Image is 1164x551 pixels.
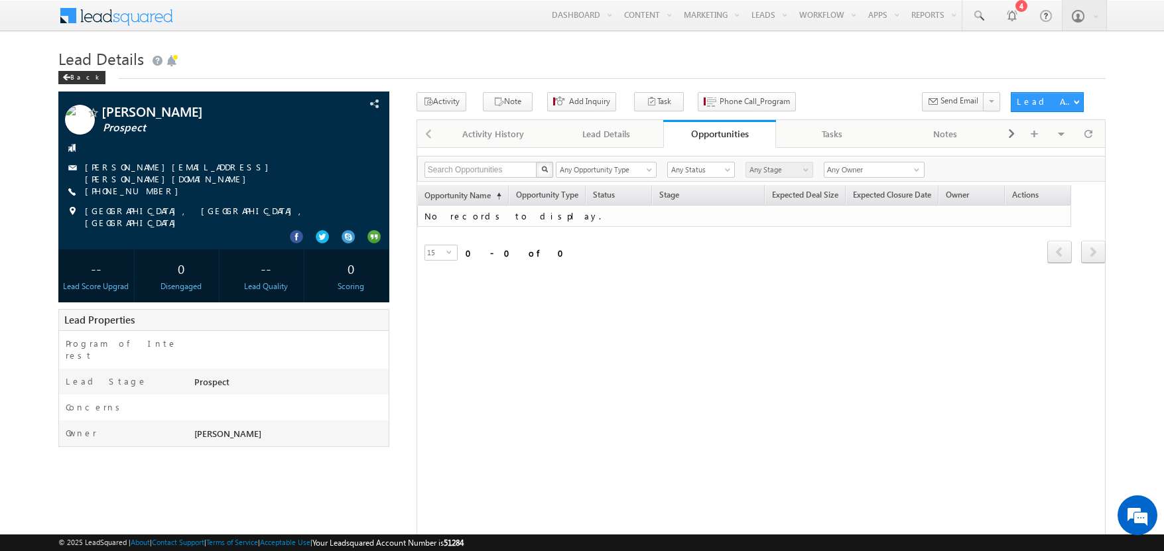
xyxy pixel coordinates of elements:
a: next [1081,242,1106,263]
a: Terms of Service [206,538,258,546]
div: -- [231,256,300,280]
div: Prospect [191,375,389,394]
span: Add Inquiry [569,95,610,107]
div: 0 - 0 of 0 [466,245,572,261]
a: Back [58,70,112,82]
span: Any Stage [746,164,809,176]
span: Send Email [940,95,978,107]
img: d_60004797649_company_0_60004797649 [23,70,56,87]
button: Lead Actions [1011,92,1084,112]
span: Any Opportunity Type [556,164,648,176]
div: Lead Details [561,126,651,142]
a: Show All Items [907,163,923,176]
div: Lead Actions [1017,95,1073,107]
span: [PHONE_NUMBER] [85,185,185,198]
a: [PERSON_NAME][EMAIL_ADDRESS][PERSON_NAME][DOMAIN_NAME] [85,161,275,184]
span: Expected Closure Date [853,190,931,200]
a: Stage [653,188,686,205]
div: 0 [316,256,385,280]
a: Any Status [667,162,735,178]
button: Activity [417,92,466,111]
img: Search [541,166,548,172]
em: Submit [194,408,241,426]
td: No records to display. [417,206,1072,227]
a: Contact Support [152,538,204,546]
button: Add Inquiry [547,92,616,111]
a: prev [1047,242,1072,263]
a: About [131,538,150,546]
a: Any Stage [745,162,813,178]
div: Leave a message [69,70,223,87]
a: Acceptable Use [260,538,310,546]
span: Actions [1005,188,1070,205]
span: Lead Properties [64,313,135,326]
a: Opportunities [663,120,776,148]
span: Phone Call_Program [720,95,790,107]
a: Expected Deal Size [765,188,845,205]
span: Lead Details [58,48,144,69]
div: Scoring [316,280,385,292]
a: Expected Closure Date [846,188,938,205]
div: Activity History [448,126,539,142]
textarea: Type your message and click 'Submit' [17,123,242,397]
div: -- [62,256,131,280]
button: Note [483,92,533,111]
span: [PERSON_NAME] [194,428,261,439]
div: Tasks [787,126,877,142]
img: Profile photo [65,105,95,139]
span: Opportunity Type [509,188,585,205]
span: select [446,249,457,255]
a: Lead Details [550,120,663,148]
div: Opportunities [673,127,766,140]
span: [GEOGRAPHIC_DATA], [GEOGRAPHIC_DATA], [GEOGRAPHIC_DATA] [85,205,356,229]
div: Disengaged [147,280,216,292]
a: Status [586,188,651,205]
span: Opportunity Name [424,190,491,200]
div: Notes [900,126,990,142]
div: Lead Score Upgrad [62,280,131,292]
span: 15 [425,245,446,260]
div: Lead Quality [231,280,300,292]
button: Phone Call_Program [698,92,796,111]
span: 51284 [444,538,464,548]
div: 0 [147,256,216,280]
span: Owner [946,190,969,200]
a: Any Opportunity Type [556,162,657,178]
label: Concerns [66,401,125,413]
div: Back [58,71,105,84]
button: Send Email [922,92,984,111]
a: Opportunity Name(sorted ascending) [418,188,508,205]
span: [PERSON_NAME] [101,105,308,118]
label: Lead Stage [66,375,147,387]
span: © 2025 LeadSquared | | | | | [58,536,464,549]
span: Stage [659,190,679,200]
a: Notes [889,120,1002,148]
span: Your Leadsquared Account Number is [312,538,464,548]
input: Type to Search [824,162,925,178]
span: next [1081,241,1106,263]
label: Program of Interest [66,337,178,361]
a: Tasks [776,120,889,148]
label: Owner [66,427,97,439]
span: prev [1047,241,1072,263]
span: Any Status [668,164,731,176]
button: Task [634,92,684,111]
div: Minimize live chat window [218,7,249,38]
span: (sorted ascending) [491,191,501,202]
a: Activity History [438,120,550,148]
span: Expected Deal Size [772,190,838,200]
span: Prospect [103,121,310,135]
